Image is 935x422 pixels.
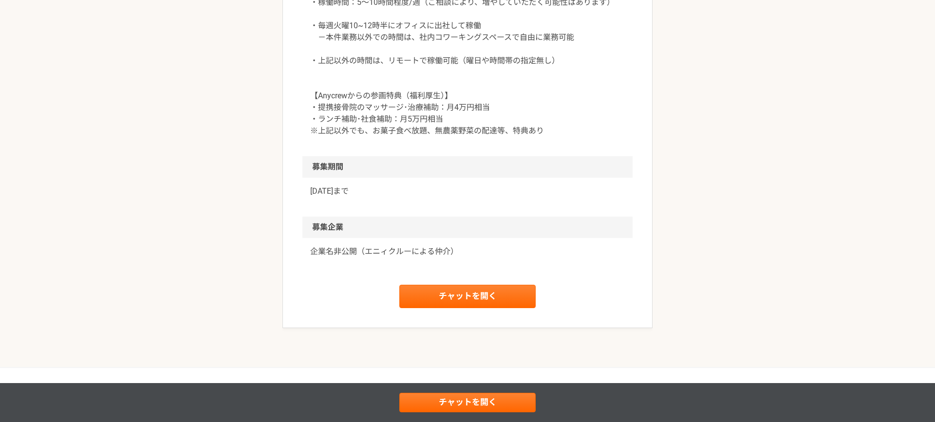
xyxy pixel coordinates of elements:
p: [DATE]まで [310,185,625,197]
a: 企業名非公開（エニィクルーによる仲介） [310,246,625,257]
h2: 募集企業 [302,217,633,238]
a: チャットを開く [399,393,536,412]
a: チャットを開く [399,285,536,308]
h2: 募集期間 [302,156,633,178]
